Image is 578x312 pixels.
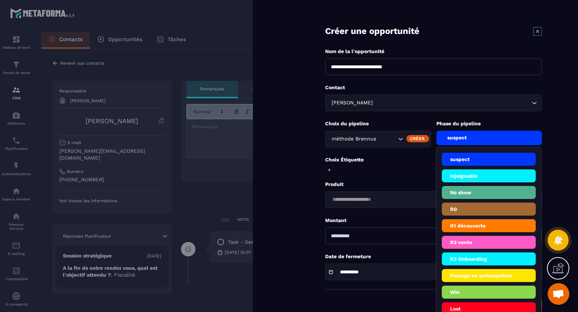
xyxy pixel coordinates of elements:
[325,131,431,147] div: Search for option
[548,283,569,305] a: Ouvrir le chat
[325,120,431,127] p: Choix du pipeline
[374,99,530,107] input: Search for option
[325,156,542,163] p: Choix Étiquette
[330,196,530,204] input: Search for option
[406,135,429,142] div: Créer
[325,25,419,37] p: Créer une opportunité
[436,120,542,127] p: Phase du pipeline
[330,135,378,143] span: méthode Brennus
[325,48,542,55] p: Nom de la l'opportunité
[325,217,542,224] p: Montant
[330,99,374,107] span: [PERSON_NAME]
[325,191,542,208] div: Search for option
[325,181,542,188] p: Produit
[378,135,396,143] input: Search for option
[325,84,542,91] p: Contact
[325,95,542,111] div: Search for option
[325,253,542,260] p: Date de fermeture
